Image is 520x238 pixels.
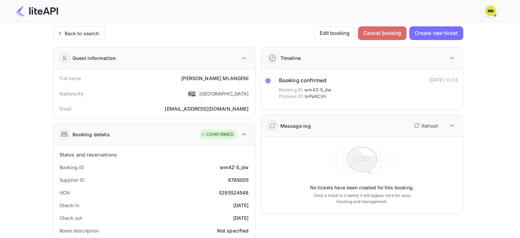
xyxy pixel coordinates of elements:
[308,192,416,205] p: Once a ticket is created, it will appear here for easy tracking and management.
[59,176,84,184] div: Supplier ID
[201,131,234,138] div: CONFIRMED
[15,5,58,16] img: LiteAPI Logo
[72,54,116,62] div: Guest information
[188,87,196,100] span: United States
[279,93,304,100] span: Prebook ID:
[310,184,414,191] p: No tickets have been created for this booking.
[409,26,463,40] button: Create new ticket
[280,54,301,62] div: Timeline
[59,90,84,97] div: Nationality
[59,189,70,196] div: HCN
[279,77,332,85] div: Booking confirmed
[181,75,249,82] div: [PERSON_NAME] MLANGENI
[59,227,99,234] div: Room description
[65,30,99,37] div: Back to search
[165,105,249,112] div: [EMAIL_ADDRESS][DOMAIN_NAME]
[233,202,249,209] div: [DATE]
[429,77,457,84] div: [DATE] 13:23
[59,75,81,82] div: Full name
[314,26,355,40] button: Edit booking
[59,151,117,158] div: Status and reservations
[305,93,326,100] span: tuPaXCVri
[228,176,249,184] div: 8765005
[422,122,438,129] p: Refresh
[217,227,249,234] div: Not specified
[219,189,249,196] div: 5265524548
[59,164,84,171] div: Booking ID
[233,214,249,222] div: [DATE]
[485,5,496,16] img: N/A N/A
[59,214,82,222] div: Check out
[410,120,441,131] button: Refresh
[72,131,110,138] div: Booking details
[199,90,249,97] div: [GEOGRAPHIC_DATA]
[59,105,71,112] div: Email
[280,122,311,129] div: Message log
[304,87,331,93] span: wm4Z-S_dw
[220,164,249,171] div: wm4Z-S_dw
[59,202,79,209] div: Check-in
[279,87,304,93] span: Booking ID:
[358,26,407,40] button: Cancel booking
